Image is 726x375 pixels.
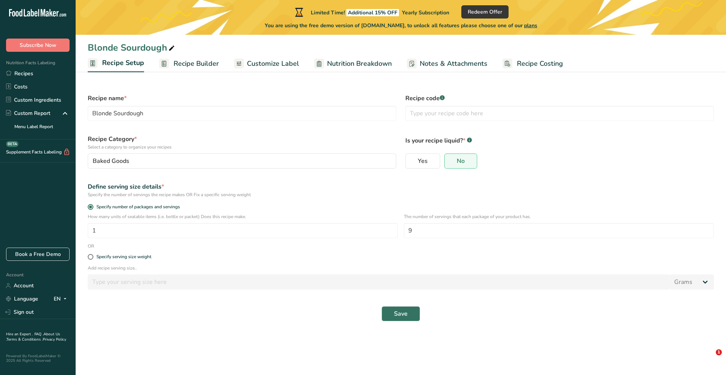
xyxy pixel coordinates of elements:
div: EN [54,294,70,304]
a: Language [6,292,38,305]
span: Recipe Builder [174,59,219,69]
iframe: Intercom live chat [700,349,718,367]
a: Hire an Expert . [6,332,33,337]
span: Additional 15% OFF [346,9,399,16]
div: Specify serving size weight [96,254,151,260]
input: Type your serving size here [88,274,670,290]
span: Save [394,309,408,318]
span: Baked Goods [93,157,129,166]
span: Subscribe Now [20,41,56,49]
span: Recipe Costing [517,59,563,69]
button: Redeem Offer [461,5,509,19]
button: Save [382,306,420,321]
label: Recipe code [405,94,714,103]
span: Customize Label [247,59,299,69]
p: Select a category to organize your recipes [88,144,396,150]
span: plans [524,22,537,29]
span: No [457,157,465,165]
div: BETA [6,141,19,147]
p: The number of servings that each package of your product has. [404,213,714,220]
span: You are using the free demo version of [DOMAIN_NAME], to unlock all features please choose one of... [265,22,537,29]
a: FAQ . [34,332,43,337]
a: Customize Label [234,55,299,72]
div: Blonde Sourdough [88,41,176,54]
div: Define serving size details [88,182,714,191]
div: Custom Report [6,109,50,117]
span: Nutrition Breakdown [327,59,392,69]
p: Is your recipe liquid? [405,135,714,145]
label: Recipe name [88,94,396,103]
span: 1 [716,349,722,355]
a: Terms & Conditions . [6,337,43,342]
a: Recipe Costing [503,55,563,72]
button: Baked Goods [88,153,396,169]
span: Yes [418,157,428,165]
span: Recipe Setup [102,58,144,68]
span: Yearly Subscription [402,9,449,16]
p: Add recipe serving size.. [88,265,714,271]
input: Type your recipe name here [88,106,396,121]
a: About Us . [6,332,60,342]
a: Recipe Builder [159,55,219,72]
a: Nutrition Breakdown [314,55,392,72]
input: Type your recipe code here [405,106,714,121]
a: Privacy Policy [43,337,66,342]
a: Recipe Setup [88,54,144,73]
div: Powered By FoodLabelMaker © 2025 All Rights Reserved [6,354,70,363]
a: Notes & Attachments [407,55,487,72]
div: OR [83,243,99,249]
span: Notes & Attachments [420,59,487,69]
span: Redeem Offer [468,8,502,16]
span: Specify number of packages and servings [93,204,180,210]
p: How many units of sealable items (i.e. bottle or packet) Does this recipe make. [88,213,398,220]
div: Limited Time! [293,8,449,17]
label: Recipe Category [88,135,396,150]
div: Specify the number of servings the recipe makes OR Fix a specific serving weight [88,191,714,198]
button: Subscribe Now [6,39,70,52]
a: Book a Free Demo [6,248,70,261]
